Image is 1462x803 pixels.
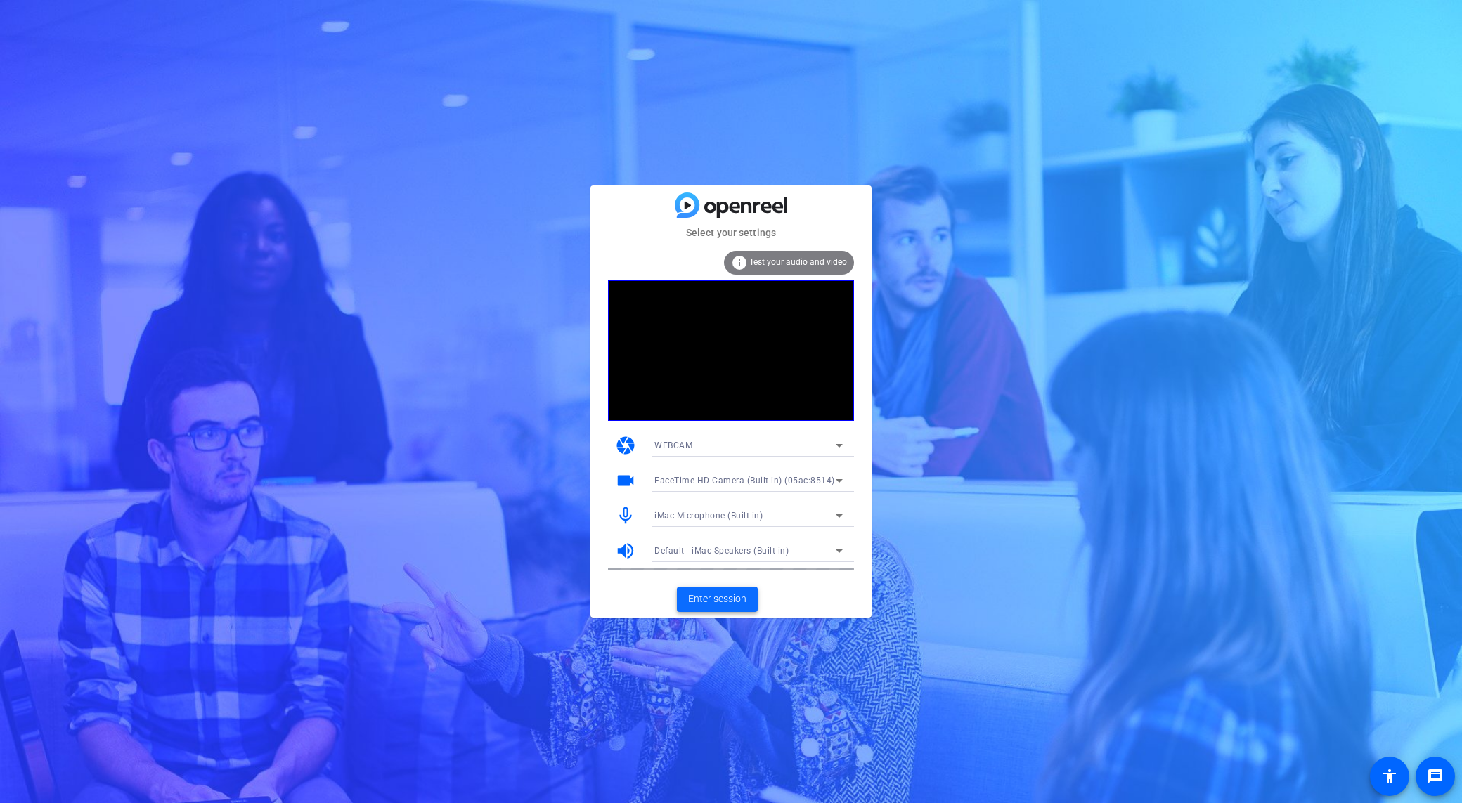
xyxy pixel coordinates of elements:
mat-icon: mic_none [615,505,636,526]
span: Enter session [688,592,746,606]
mat-card-subtitle: Select your settings [590,225,872,240]
mat-icon: message [1427,768,1444,785]
button: Enter session [677,587,758,612]
mat-icon: volume_up [615,540,636,561]
span: WEBCAM [654,440,692,450]
mat-icon: camera [615,435,636,456]
img: blue-gradient.svg [675,192,787,217]
mat-icon: accessibility [1381,768,1398,785]
mat-icon: info [731,254,748,271]
span: FaceTime HD Camera (Built-in) (05ac:8514) [654,476,835,485]
span: Default - iMac Speakers (Built-in) [654,546,789,556]
span: iMac Microphone (Built-in) [654,511,763,521]
span: Test your audio and video [749,257,847,267]
mat-icon: videocam [615,470,636,491]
